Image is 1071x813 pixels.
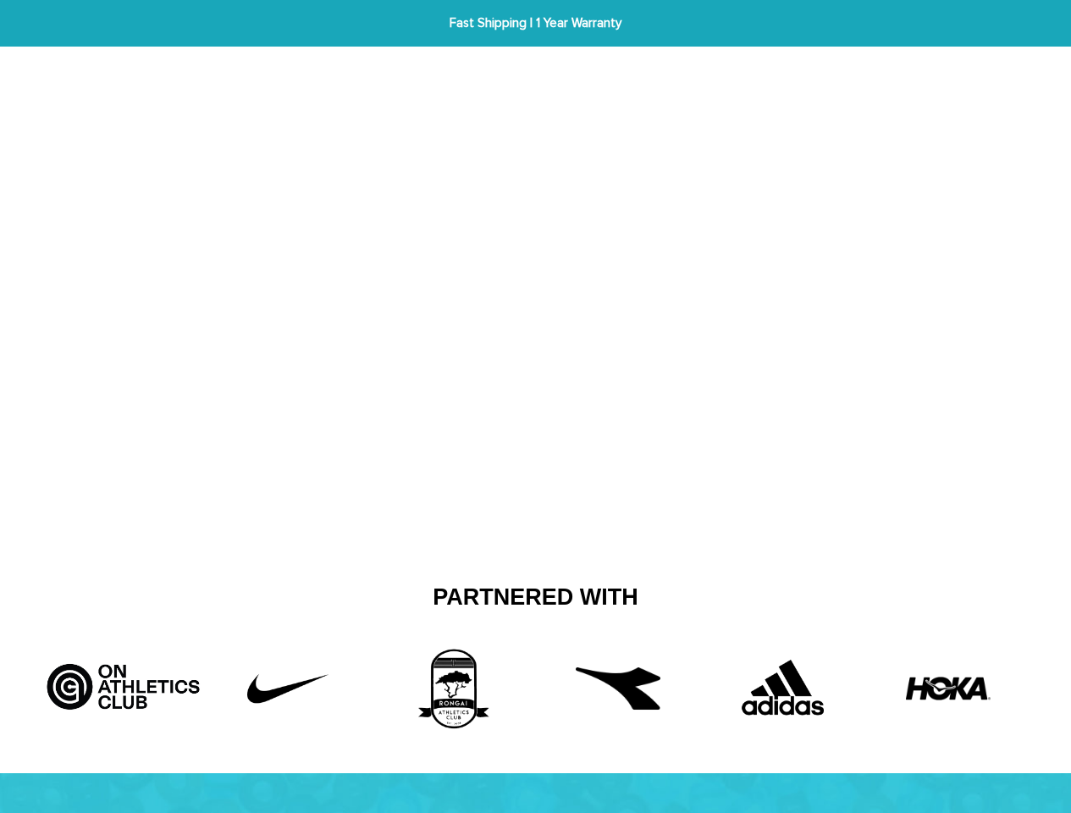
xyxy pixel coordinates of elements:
[41,646,206,714] img: Artboard_5_bcd5fb9d-526a-4748-82a7-e4a7ed1c43f8.jpg
[389,646,516,731] img: 3rd_partner.png
[224,646,351,731] img: Untitled-1_42f22808-10d6-43b8-a0fd-fffce8cf9462.png
[576,646,660,731] img: free-diadora-logo-icon-download-in-svg-png-gif-file-formats--brand-fashion-pack-logos-icons-28542...
[906,646,991,731] img: HOKA-logo.webp
[53,583,1019,612] h2: Partnered With
[332,14,740,33] span: Fast Shipping | 1 Year Warranty
[720,646,847,731] img: Adidas.png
